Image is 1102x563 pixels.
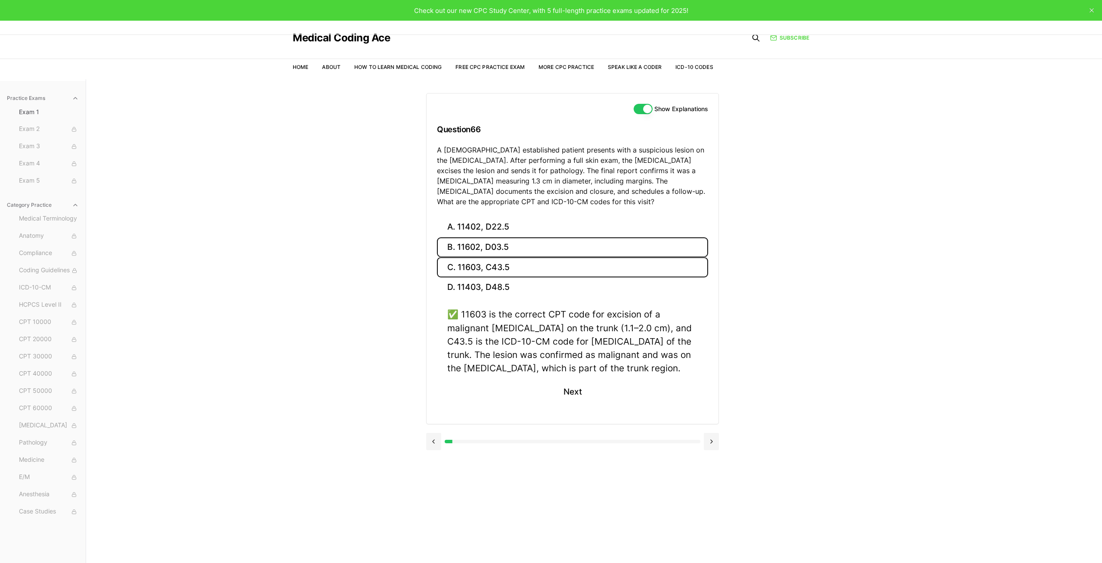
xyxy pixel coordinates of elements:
span: ICD-10-CM [19,283,79,292]
span: CPT 30000 [19,352,79,361]
a: How to Learn Medical Coding [354,64,442,70]
p: A [DEMOGRAPHIC_DATA] established patient presents with a suspicious lesion on the [MEDICAL_DATA].... [437,145,708,207]
a: Medical Coding Ace [293,33,390,43]
span: Exam 1 [19,108,79,116]
button: Exam 1 [15,105,82,119]
span: CPT 10000 [19,317,79,327]
button: Category Practice [3,198,82,212]
button: Anatomy [15,229,82,243]
button: close [1085,3,1099,17]
span: Medicine [19,455,79,465]
button: ICD-10-CM [15,281,82,295]
button: Anesthesia [15,488,82,501]
button: CPT 30000 [15,350,82,364]
button: CPT 50000 [15,384,82,398]
button: C. 11603, C43.5 [437,257,708,277]
label: Show Explanations [654,106,708,112]
span: Anatomy [19,231,79,241]
span: Anesthesia [19,490,79,499]
button: CPT 40000 [15,367,82,381]
h3: Question 66 [437,117,708,142]
span: Exam 3 [19,142,79,151]
button: Case Studies [15,505,82,519]
button: Medicine [15,453,82,467]
button: Compliance [15,246,82,260]
a: More CPC Practice [539,64,594,70]
button: [MEDICAL_DATA] [15,419,82,432]
span: Case Studies [19,507,79,516]
span: Pathology [19,438,79,448]
a: Home [293,64,308,70]
button: Exam 5 [15,174,82,188]
a: Free CPC Practice Exam [455,64,525,70]
span: Compliance [19,249,79,258]
button: Exam 2 [15,122,82,136]
div: ✅ 11603 is the correct CPT code for excision of a malignant [MEDICAL_DATA] on the trunk (1.1–2.0 ... [447,308,698,375]
span: Medical Terminology [19,214,79,224]
button: Exam 4 [15,157,82,171]
span: Coding Guidelines [19,266,79,275]
span: CPT 60000 [19,404,79,413]
button: CPT 10000 [15,315,82,329]
span: E/M [19,473,79,482]
button: Practice Exams [3,91,82,105]
button: Coding Guidelines [15,264,82,277]
button: CPT 60000 [15,401,82,415]
button: Pathology [15,436,82,450]
span: Exam 2 [19,124,79,134]
span: CPT 20000 [19,335,79,344]
span: Check out our new CPC Study Center, with 5 full-length practice exams updated for 2025! [414,6,688,15]
span: CPT 50000 [19,386,79,396]
span: Exam 4 [19,159,79,168]
a: Subscribe [770,34,809,42]
button: Next [553,380,592,403]
button: E/M [15,470,82,484]
span: [MEDICAL_DATA] [19,421,79,430]
span: CPT 40000 [19,369,79,379]
button: CPT 20000 [15,333,82,346]
a: About [322,64,341,70]
button: B. 11602, D03.5 [437,237,708,258]
button: Medical Terminology [15,212,82,226]
a: ICD-10 Codes [675,64,713,70]
button: HCPCS Level II [15,298,82,312]
button: A. 11402, D22.5 [437,217,708,237]
button: Exam 3 [15,140,82,153]
span: Exam 5 [19,176,79,186]
a: Speak Like a Coder [608,64,662,70]
span: HCPCS Level II [19,300,79,310]
button: D. 11403, D48.5 [437,277,708,298]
